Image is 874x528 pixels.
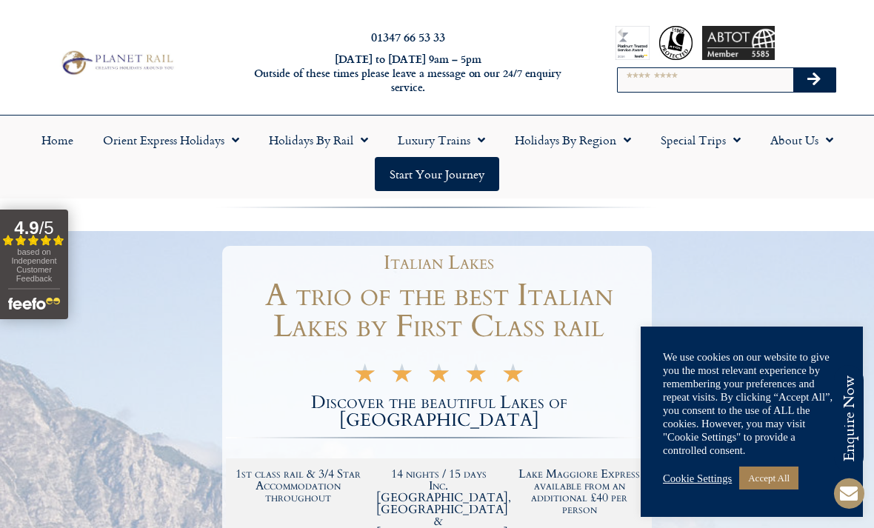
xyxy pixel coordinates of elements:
[7,123,867,191] nav: Menu
[427,370,450,384] i: ★
[390,370,413,384] i: ★
[88,123,254,157] a: Orient Express Holidays
[501,370,524,384] i: ★
[663,350,841,457] div: We use cookies on our website to give you the most relevant experience by remembering your prefer...
[353,367,524,384] div: 5/5
[646,123,755,157] a: Special Trips
[254,123,383,157] a: Holidays by Rail
[516,468,642,515] h2: Lake Maggiore Express available from an additional £40 per person
[353,370,376,384] i: ★
[233,253,644,273] h1: Italian Lakes
[375,157,499,191] a: Start your Journey
[27,123,88,157] a: Home
[383,123,500,157] a: Luxury Trains
[236,468,361,504] h2: 1st class rail & 3/4 Star Accommodation throughout
[500,123,646,157] a: Holidays by Region
[464,370,487,384] i: ★
[793,68,836,92] button: Search
[226,280,652,342] h1: A trio of the best Italian Lakes by First Class rail
[739,467,798,489] a: Accept All
[237,53,579,94] h6: [DATE] to [DATE] 9am – 5pm Outside of these times please leave a message on our 24/7 enquiry serv...
[755,123,848,157] a: About Us
[663,472,732,485] a: Cookie Settings
[371,28,445,45] a: 01347 66 53 33
[57,48,176,77] img: Planet Rail Train Holidays Logo
[226,394,652,430] h2: Discover the beautiful Lakes of [GEOGRAPHIC_DATA]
